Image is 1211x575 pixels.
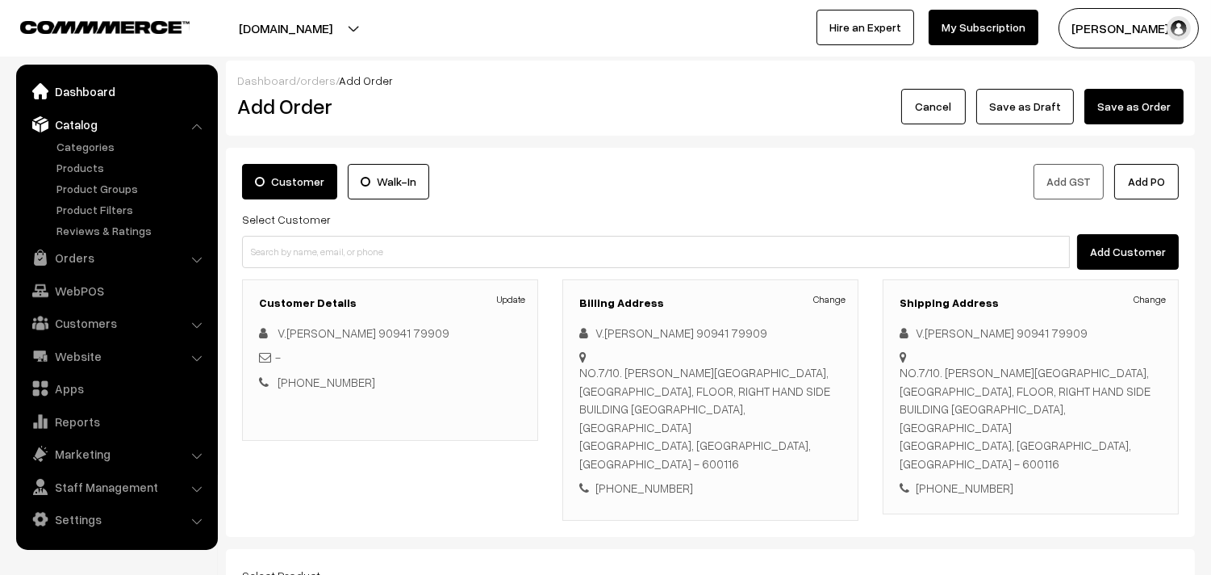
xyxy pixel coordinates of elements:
[900,324,1162,342] div: V.[PERSON_NAME] 90941 79909
[182,8,389,48] button: [DOMAIN_NAME]
[237,72,1184,89] div: / /
[52,201,212,218] a: Product Filters
[278,325,449,340] a: V.[PERSON_NAME] 90941 79909
[20,342,212,371] a: Website
[52,138,212,155] a: Categories
[1077,234,1179,270] button: Add Customer
[1084,89,1184,124] button: Save as Order
[300,73,336,87] a: orders
[579,324,841,342] div: V.[PERSON_NAME] 90941 79909
[20,16,161,36] a: COMMMERCE
[20,472,212,502] a: Staff Management
[1034,164,1104,199] button: Add GST
[52,159,212,176] a: Products
[348,164,429,199] label: Walk-In
[259,348,521,367] div: -
[20,439,212,468] a: Marketing
[20,308,212,338] a: Customers
[278,375,375,389] a: [PHONE_NUMBER]
[1167,16,1191,40] img: user
[976,89,1074,124] button: Save as Draft
[339,73,393,87] span: Add Order
[901,89,966,124] button: Cancel
[20,110,212,139] a: Catalog
[20,243,212,272] a: Orders
[813,292,846,307] a: Change
[52,180,212,197] a: Product Groups
[20,276,212,305] a: WebPOS
[816,10,914,45] a: Hire an Expert
[242,236,1070,268] input: Search by name, email, or phone
[579,363,841,472] div: NO.7/10. [PERSON_NAME][GEOGRAPHIC_DATA],[GEOGRAPHIC_DATA], FLOOR, RIGHT HAND SIDE BUILDING [GEOGR...
[20,77,212,106] a: Dashboard
[242,211,331,228] label: Select Customer
[929,10,1038,45] a: My Subscription
[20,21,190,33] img: COMMMERCE
[579,479,841,497] div: [PHONE_NUMBER]
[579,296,841,310] h3: Billing Address
[900,363,1162,472] div: NO.7/10. [PERSON_NAME][GEOGRAPHIC_DATA],[GEOGRAPHIC_DATA], FLOOR, RIGHT HAND SIDE BUILDING [GEOGR...
[900,296,1162,310] h3: Shipping Address
[20,505,212,534] a: Settings
[497,292,525,307] a: Update
[20,374,212,403] a: Apps
[20,407,212,436] a: Reports
[237,73,296,87] a: Dashboard
[242,164,337,199] label: Customer
[259,296,521,310] h3: Customer Details
[1134,292,1166,307] a: Change
[1059,8,1199,48] button: [PERSON_NAME] s…
[52,222,212,239] a: Reviews & Ratings
[1114,164,1179,199] button: Add PO
[900,479,1162,497] div: [PHONE_NUMBER]
[237,94,537,119] h2: Add Order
